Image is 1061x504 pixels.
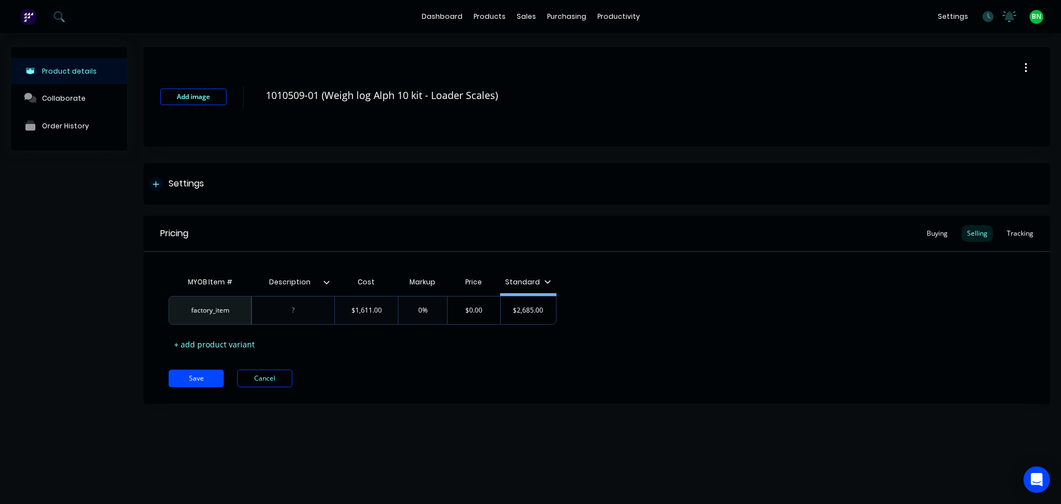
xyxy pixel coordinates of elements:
div: factory_item [180,305,240,315]
div: MYOB Item # [169,271,251,293]
img: Factory [20,8,36,25]
div: Pricing [160,227,188,240]
div: factory_item$1,611.000%$0.00$2,685.00 [169,296,556,325]
div: Selling [962,225,993,242]
div: sales [511,8,542,25]
div: Price [447,271,500,293]
button: Order History [11,112,127,139]
div: 0% [395,297,450,324]
div: Standard [505,277,551,287]
textarea: 1010509-01 (Weigh log Alph 10 kit - Loader Scales) [260,82,959,108]
div: $2,685.00 [501,297,556,324]
div: $1,611.00 [335,297,398,324]
a: dashboard [416,8,468,25]
button: Add image [160,89,227,105]
button: Save [169,370,224,387]
div: + add product variant [169,336,260,353]
span: BN [1032,12,1041,22]
div: Open Intercom Messenger [1023,466,1050,493]
div: productivity [592,8,645,25]
button: Product details [11,58,127,84]
button: Collaborate [11,84,127,112]
div: Settings [169,177,204,191]
div: products [468,8,511,25]
div: Description [251,268,328,296]
div: Cost [334,271,398,293]
div: purchasing [542,8,592,25]
div: Collaborate [42,94,86,102]
button: Cancel [237,370,292,387]
div: Order History [42,122,89,130]
div: $0.00 [446,297,501,324]
div: Buying [921,225,953,242]
div: settings [932,8,974,25]
div: Product details [42,67,97,75]
div: Markup [398,271,447,293]
div: Tracking [1001,225,1039,242]
div: Description [251,271,334,293]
